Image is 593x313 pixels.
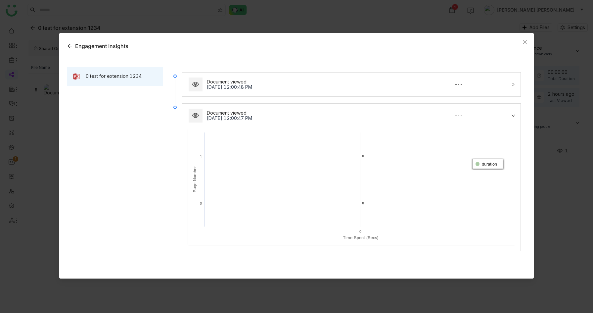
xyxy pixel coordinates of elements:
text: 0 [362,154,364,158]
div: [DATE] 12:00:48 PM [207,84,398,90]
div: 0 test for extension 1234 [86,73,142,80]
text: duration [482,161,497,167]
div: [DATE] 12:00:47 PM [207,116,398,121]
text: 0 [359,229,361,234]
text: Time Spent (Secs) [343,235,378,240]
text: 1 [200,154,202,159]
div: Document viewed [207,79,398,84]
div: --- [399,113,463,118]
img: views.svg [192,112,199,119]
button: Close [516,33,534,51]
span: Engagement Insights [72,43,128,49]
img: pptx.svg [72,73,80,80]
text: 0 [200,201,202,206]
text: 0 [362,201,364,205]
div: Document viewed[DATE] 12:00:47 PM--- [182,104,521,128]
div: Document viewed[DATE] 12:00:48 PM--- [182,73,521,96]
text: Page Number [192,166,197,193]
div: --- [399,82,463,87]
img: views.svg [192,81,199,88]
div: Document viewed [207,110,398,116]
